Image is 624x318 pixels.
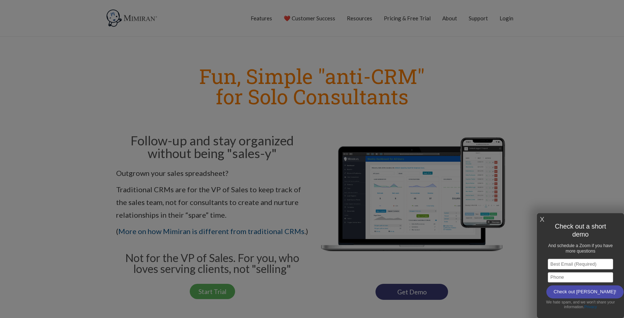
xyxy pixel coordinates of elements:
[540,214,544,226] a: X
[546,285,624,298] input: Check out [PERSON_NAME]!
[548,259,613,269] input: Best Email (Required)
[548,272,613,283] input: Phone
[545,241,616,256] h1: And schedule a Zoom if you have more questions
[584,305,597,309] a: Privacy
[544,298,617,311] div: We hate spam, and we won't share your information.
[545,221,616,241] h1: Check out a short demo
